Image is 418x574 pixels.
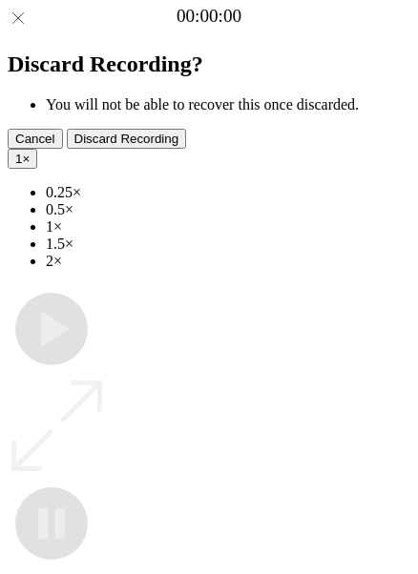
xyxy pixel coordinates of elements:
[67,129,187,149] button: Discard Recording
[15,152,22,166] span: 1
[8,129,63,149] button: Cancel
[177,6,241,27] a: 00:00:00
[46,201,410,218] li: 0.5×
[46,184,410,201] li: 0.25×
[8,51,410,77] h2: Discard Recording?
[46,253,410,270] li: 2×
[46,218,410,236] li: 1×
[46,236,410,253] li: 1.5×
[46,96,410,113] li: You will not be able to recover this once discarded.
[8,149,37,169] button: 1×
